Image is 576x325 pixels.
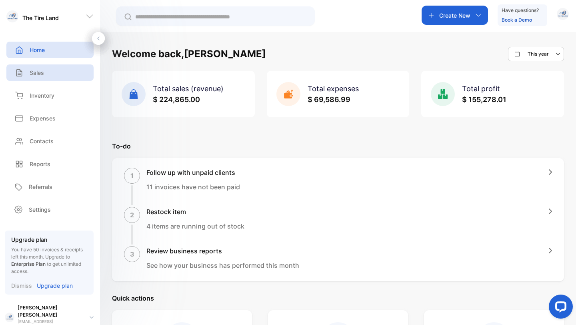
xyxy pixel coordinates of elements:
p: 3 [130,249,134,259]
span: Total sales (revenue) [153,84,224,93]
p: Upgrade plan [37,281,73,290]
p: This year [528,50,549,58]
p: 2 [130,210,134,220]
p: Reports [30,160,50,168]
p: Settings [29,205,51,214]
p: Quick actions [112,293,564,303]
p: 11 invoices have not been paid [146,182,240,192]
span: Upgrade to to get unlimited access. [11,254,81,274]
img: logo [6,10,18,22]
p: Home [30,46,45,54]
h1: Follow up with unpaid clients [146,168,240,177]
p: Upgrade plan [11,235,87,244]
button: avatar [557,6,569,25]
p: 1 [130,171,134,181]
button: Create New [422,6,488,25]
h1: Welcome back, [PERSON_NAME] [112,47,266,61]
iframe: LiveChat chat widget [542,291,576,325]
span: Total profit [462,84,500,93]
p: Contacts [30,137,54,145]
p: To-do [112,141,564,151]
p: Dismiss [11,281,32,290]
a: Book a Demo [502,17,532,23]
p: Referrals [29,183,52,191]
p: See how your business has performed this month [146,261,299,270]
h1: Restock item [146,207,244,217]
p: The Tire Land [22,14,59,22]
span: Enterprise Plan [11,261,46,267]
button: This year [508,47,564,61]
p: Have questions? [502,6,539,14]
span: $ 224,865.00 [153,95,200,104]
p: Create New [439,11,470,20]
img: profile [5,313,14,322]
span: Total expenses [308,84,359,93]
p: [PERSON_NAME] [PERSON_NAME] [18,304,83,319]
p: Sales [30,68,44,77]
p: Inventory [30,91,54,100]
span: $ 69,586.99 [308,95,350,104]
p: You have 50 invoices & receipts left this month. [11,246,87,275]
a: Upgrade plan [32,281,73,290]
p: 4 items are running out of stock [146,221,244,231]
p: Expenses [30,114,56,122]
img: avatar [557,8,569,20]
h1: Review business reports [146,246,299,256]
span: $ 155,278.01 [462,95,506,104]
